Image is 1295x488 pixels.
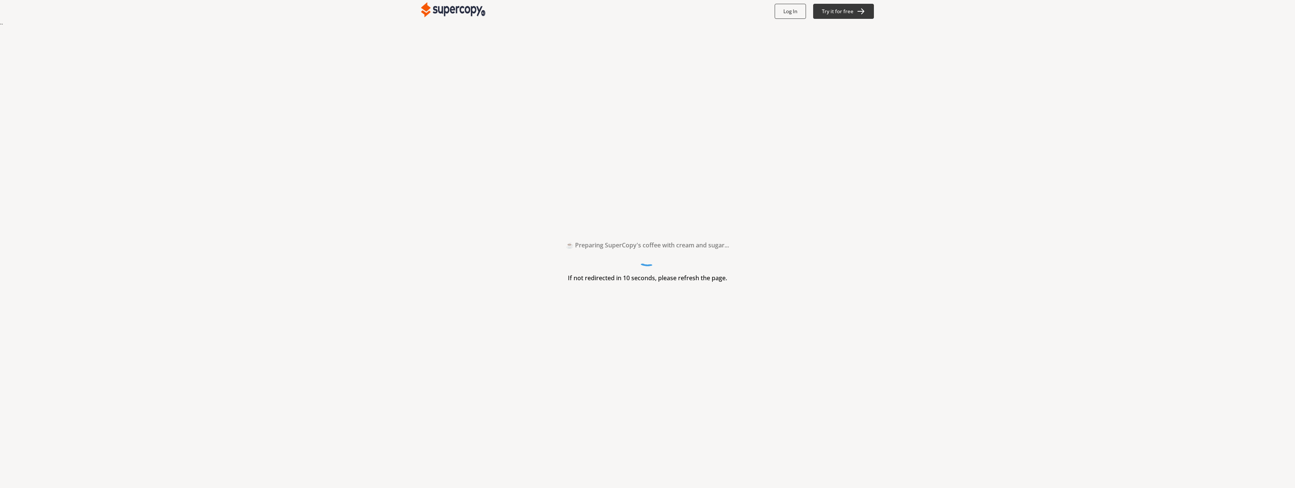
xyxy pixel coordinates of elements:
[822,8,854,15] b: Try it for free
[775,4,806,19] button: Log In
[566,239,729,251] h2: ☕ Preparing SuperCopy's coffee with cream and sugar...
[783,8,797,15] b: Log In
[568,272,727,284] h3: If not redirected in 10 seconds, please refresh the page.
[813,4,874,19] button: Try it for free
[421,2,485,17] img: Close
